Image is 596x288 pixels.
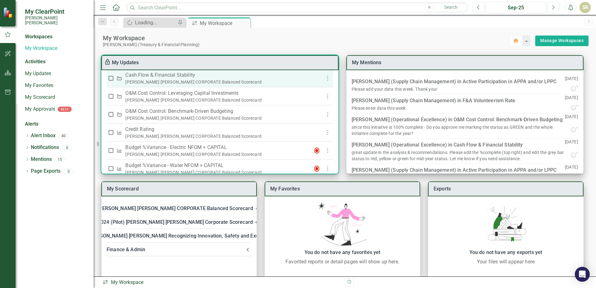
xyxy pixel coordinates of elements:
div: [PERSON_NAME] [PERSON_NAME] CORPORATE Balanced Scorecard [125,97,309,103]
div: Activities [25,58,87,65]
button: Manage Workspaces [535,36,589,46]
a: Active Participation in APPA and/or LPPC [463,167,556,173]
div: Sep-25 [488,4,544,12]
div: [PERSON_NAME] (Supply Chain Management) in [352,166,556,175]
div: [PERSON_NAME] [PERSON_NAME] CORPORATE Balanced Scorecard [125,115,309,121]
input: Search ClearPoint... [126,2,468,13]
a: My Mentions [352,60,382,65]
div: [PERSON_NAME] [PERSON_NAME] CORPORATE Balanced Scorecard [125,169,309,175]
p: [DATE] [565,75,578,85]
p: Credit Rating [125,126,309,133]
div: [PERSON_NAME] (Treasury & Financial Planning) [103,42,509,47]
a: My Favorites [270,186,300,192]
img: ClearPoint Strategy [3,7,14,18]
a: My Approvals [25,106,55,113]
button: Search [435,3,467,12]
div: BETA [58,107,72,112]
div: 15 [55,157,65,162]
div: RISE: [PERSON_NAME] [PERSON_NAME] Recognizing Innovation, Safety and Excellence [76,232,275,240]
div: Open Intercom Messenger [575,267,590,282]
div: My Workspace [102,279,340,286]
div: [PERSON_NAME] (Supply Chain Management) in [352,96,515,105]
div: 0 [64,169,74,174]
div: [PERSON_NAME] (Supply Chain Management) in [352,77,556,86]
div: split button [535,36,589,46]
div: 2024 (Pilot) [PERSON_NAME] [PERSON_NAME] Corporate Scorecard [98,218,253,227]
p: O&M Cost Control: Benchmark-Driven Budgeting [125,108,309,115]
div: [PERSON_NAME] [PERSON_NAME] CORPORATE Balanced Scorecard [98,204,253,213]
button: SR [579,2,591,13]
span: My ClearPoint [25,8,87,15]
div: To enable drag & drop and resizing, please duplicate this workspace from “Manage Workspaces” [104,59,112,66]
div: Workspaces [25,33,52,41]
div: You do not have any favorites yet [268,248,417,257]
p: Cash Flow & Financial Stability [125,71,309,79]
div: 40 [59,133,69,138]
div: RISE: [PERSON_NAME] [PERSON_NAME] Recognizing Innovation, Safety and Excellence [102,229,257,243]
span: Search [444,5,458,10]
small: [PERSON_NAME] [PERSON_NAME] [25,15,87,26]
a: My Updates [112,60,139,65]
div: Your files will appear here [431,258,580,266]
div: great update in the analysis & recommendations. Please add the %complete (top right) and edit the... [352,149,565,162]
a: Exports [434,186,451,192]
div: [PERSON_NAME] (Operational Excellence) in [352,141,523,149]
div: Finance & Admin [102,243,257,257]
a: Mentions [31,156,52,163]
div: [PERSON_NAME] (Operational Excellence) in [352,115,563,124]
div: My Workspace [103,34,509,42]
div: [PERSON_NAME] [PERSON_NAME] CORPORATE Balanced Scorecard [125,79,309,85]
div: Favorited reports or detail pages will show up here. [268,258,417,266]
a: Page Exports [31,168,60,175]
a: O&M Cost Control: Benchmark-Driven Budgeting [454,117,562,122]
div: My Workspace [200,19,249,27]
p: [DATE] [565,94,578,104]
a: Manage Workspaces [540,37,584,45]
div: Please enter data this week. [352,105,407,111]
a: Alert Inbox [31,132,55,139]
div: Please add your data this week. Thank you! [352,86,437,92]
a: My Favorites [25,82,87,89]
div: [PERSON_NAME] [PERSON_NAME] CORPORATE Balanced Scorecard [102,202,257,215]
div: Alerts [25,121,87,128]
p: [DATE] [565,139,578,151]
a: Active Participation in APPA and/or LPPC [463,79,556,84]
p: Budget %Variance​ - Water NFOM + CAPITAL [125,162,309,169]
a: Notifications [31,144,59,151]
button: Sep-25 [486,2,546,13]
p: O&M Cost Control: Leveraging Capital Investments [125,89,309,97]
a: My Scorecard [25,94,87,101]
a: Loading... [125,19,176,26]
a: My Updates [25,70,87,77]
div: 2024 (Pilot) [PERSON_NAME] [PERSON_NAME] Corporate Scorecard [102,215,257,229]
a: F&A Volunteerism Rate [463,98,515,103]
a: Cash Flow & Financial Stability [454,142,523,148]
div: Loading... [135,19,176,26]
a: My Workspace [25,45,87,52]
div: [PERSON_NAME] [PERSON_NAME] CORPORATE Balanced Scorecard [125,133,309,139]
div: Finance & Admin [107,245,244,254]
p: [DATE] [565,164,578,173]
a: My Scorecard [107,186,139,192]
p: [DATE] [565,113,578,126]
div: [PERSON_NAME] [PERSON_NAME] CORPORATE Balanced Scorecard [125,151,309,157]
p: Budget %Variance​ - Electric NFOM + CAPITAL [125,144,309,151]
div: You do not have any exports yet [431,248,580,257]
div: 0 [62,145,72,150]
div: since this initiative is 100% complete - Do you approve me marking the status as GREEN and the wh... [352,124,565,137]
